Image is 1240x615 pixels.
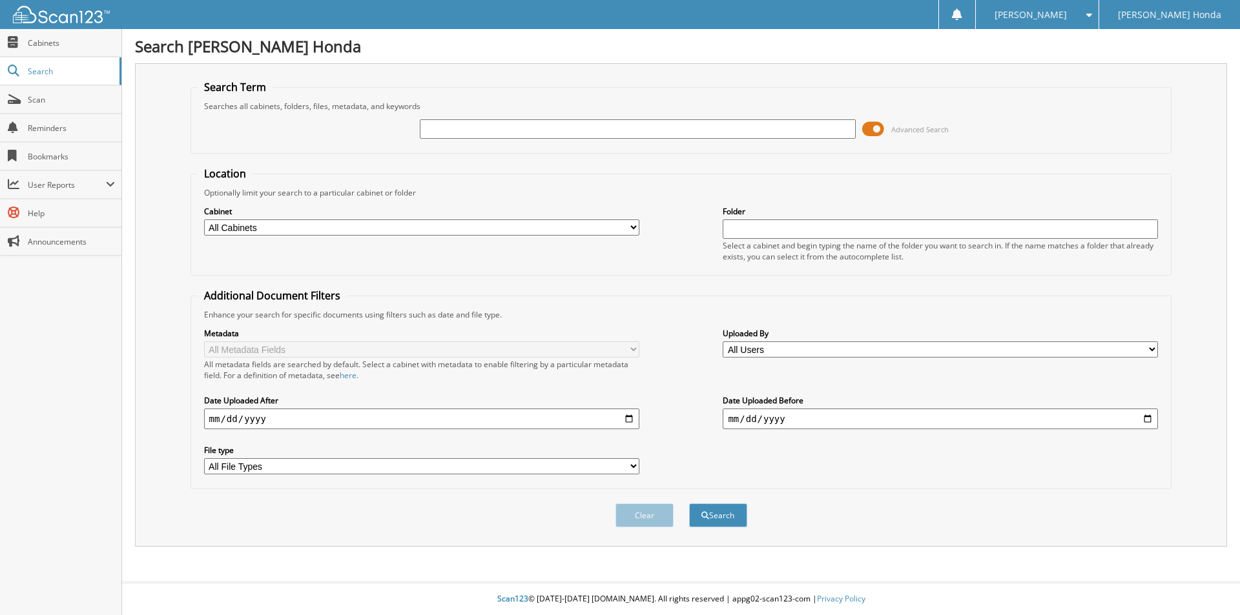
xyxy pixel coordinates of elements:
[204,408,639,429] input: start
[723,240,1158,262] div: Select a cabinet and begin typing the name of the folder you want to search in. If the name match...
[198,101,1165,112] div: Searches all cabinets, folders, files, metadata, and keywords
[497,593,528,604] span: Scan123
[1118,11,1221,19] span: [PERSON_NAME] Honda
[723,328,1158,339] label: Uploaded By
[891,125,949,134] span: Advanced Search
[723,408,1158,429] input: end
[135,35,1227,57] h1: Search [PERSON_NAME] Honda
[28,66,113,77] span: Search
[13,6,110,23] img: scan123-logo-white.svg
[198,288,347,303] legend: Additional Document Filters
[28,94,115,105] span: Scan
[723,395,1158,406] label: Date Uploaded Before
[28,179,106,190] span: User Reports
[122,583,1240,615] div: © [DATE]-[DATE] [DOMAIN_NAME]. All rights reserved | appg02-scan123-com |
[204,328,639,339] label: Metadata
[198,80,273,94] legend: Search Term
[198,309,1165,320] div: Enhance your search for specific documents using filters such as date and file type.
[28,123,115,134] span: Reminders
[198,187,1165,198] div: Optionally limit your search to a particular cabinet or folder
[995,11,1067,19] span: [PERSON_NAME]
[198,166,253,181] legend: Location
[340,370,356,381] a: here
[28,208,115,219] span: Help
[204,395,639,406] label: Date Uploaded After
[28,37,115,48] span: Cabinets
[1175,553,1240,615] iframe: Chat Widget
[615,503,674,527] button: Clear
[204,206,639,217] label: Cabinet
[723,206,1158,217] label: Folder
[28,236,115,247] span: Announcements
[204,445,639,456] label: File type
[28,151,115,162] span: Bookmarks
[817,593,865,604] a: Privacy Policy
[204,359,639,381] div: All metadata fields are searched by default. Select a cabinet with metadata to enable filtering b...
[689,503,747,527] button: Search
